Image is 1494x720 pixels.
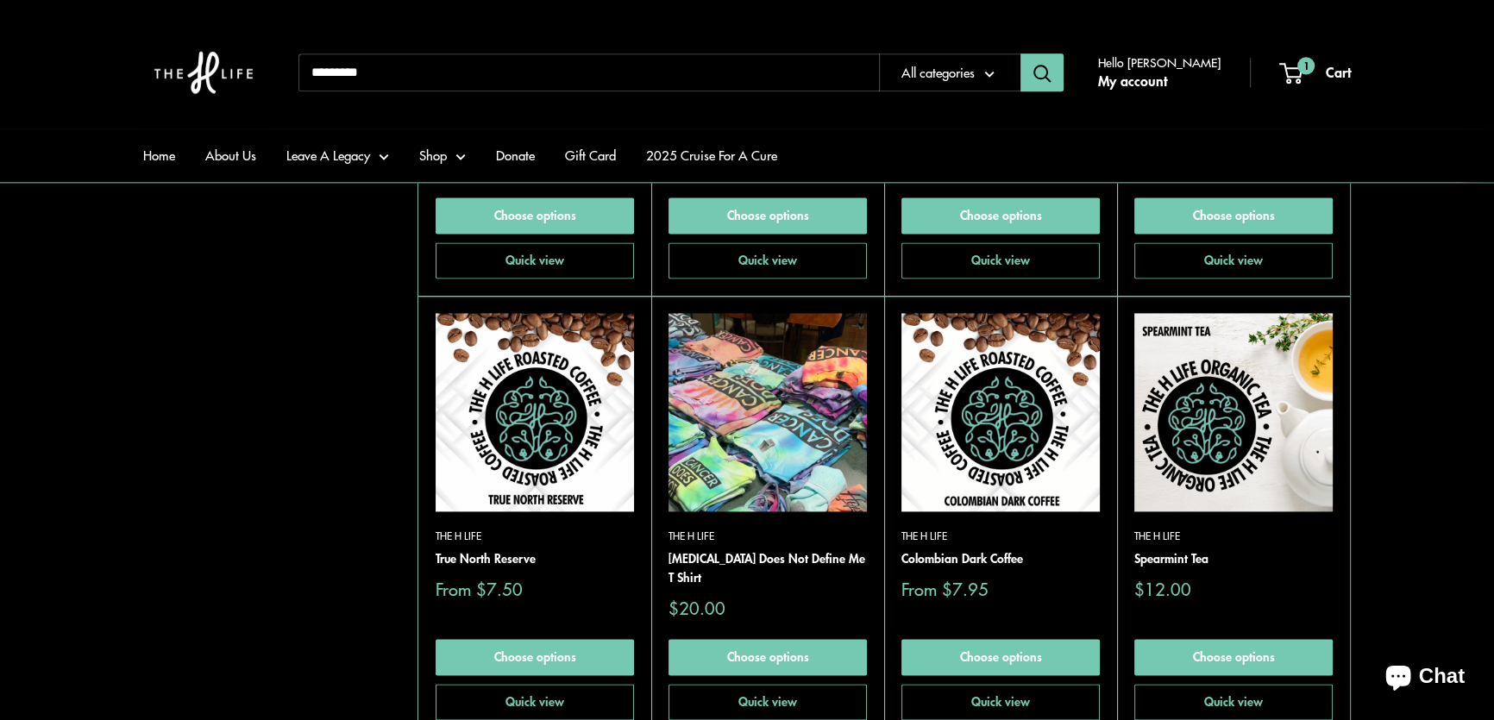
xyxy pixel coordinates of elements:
a: Choose options [901,639,1100,675]
span: Cart [1326,62,1351,83]
input: Search... [298,54,879,92]
a: The H Life [436,529,634,545]
a: Choose options [1134,639,1333,675]
a: My account [1098,69,1167,95]
a: Choose options [1134,197,1333,234]
img: True North Reserve [436,313,634,511]
a: [MEDICAL_DATA] Does Not Define Me T Shirt [669,549,867,586]
img: Cancer Does Not Define Me T Shirt [669,313,867,511]
a: True North ReserveTrue North Reserve [436,313,634,511]
button: Quick view [1134,242,1333,279]
button: Quick view [669,242,867,279]
img: The H Life [143,17,264,129]
button: Quick view [901,684,1100,720]
a: 1 Cart [1281,60,1351,86]
button: Quick view [901,242,1100,279]
button: Quick view [1134,684,1333,720]
a: True North Reserve [436,549,634,568]
a: Shop [419,144,466,168]
a: Choose options [669,639,867,675]
a: The H Life [1134,529,1333,545]
span: Hello [PERSON_NAME] [1098,52,1221,74]
img: Columbian Dark Coffee [901,313,1100,511]
a: Spearmint Tea [1134,549,1333,568]
span: 1 [1297,58,1315,75]
img: Spearmint Tea [1134,313,1333,511]
button: Quick view [669,684,867,720]
a: Home [143,144,175,168]
a: Choose options [436,197,634,234]
a: Choose options [901,197,1100,234]
a: The H Life [901,529,1100,545]
a: Cancer Does Not Define Me T ShirtCancer Does Not Define Me T Shirt [669,313,867,511]
button: Search [1020,54,1064,92]
a: Leave A Legacy [286,144,389,168]
inbox-online-store-chat: Shopify online store chat [1370,650,1480,706]
a: Choose options [669,197,867,234]
a: Gift Card [565,144,616,168]
span: From $7.50 [436,580,523,598]
span: From $7.95 [901,580,989,598]
a: 2025 Cruise For A Cure [646,144,777,168]
a: About Us [205,144,256,168]
span: $12.00 [1134,580,1191,598]
a: The H Life [669,529,867,545]
a: Colombian Dark Coffee [901,549,1100,568]
a: Columbian Dark CoffeeColumbian Dark Coffee [901,313,1100,511]
span: $20.00 [669,599,725,617]
a: Choose options [436,639,634,675]
button: Quick view [436,242,634,279]
button: Quick view [436,684,634,720]
a: Donate [496,144,535,168]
